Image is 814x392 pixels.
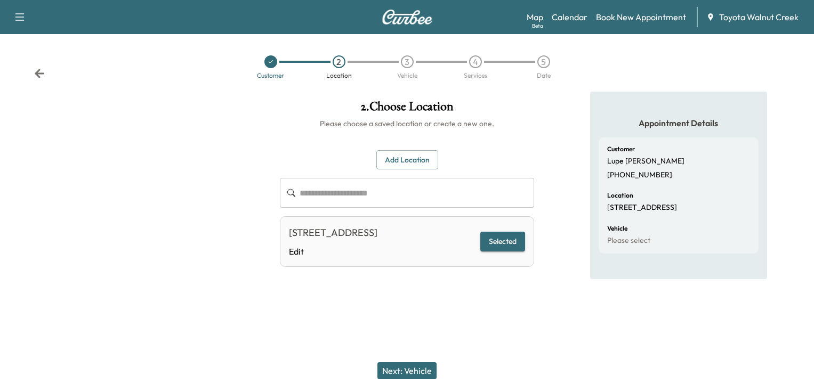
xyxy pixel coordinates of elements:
h5: Appointment Details [599,117,759,129]
h6: Location [607,192,633,199]
h1: 2 . Choose Location [280,100,534,118]
div: Vehicle [397,72,417,79]
a: Edit [289,245,377,258]
a: Calendar [552,11,587,23]
div: Date [537,72,551,79]
button: Selected [480,232,525,251]
p: Please select [607,236,650,246]
a: MapBeta [527,11,543,23]
div: Beta [532,22,543,30]
img: Curbee Logo [382,10,433,24]
div: 3 [401,55,414,68]
div: Back [34,68,45,79]
h6: Please choose a saved location or create a new one. [280,118,534,129]
div: 2 [333,55,345,68]
div: 5 [537,55,550,68]
p: [STREET_ADDRESS] [607,203,677,213]
p: Lupe [PERSON_NAME] [607,157,684,166]
div: Location [326,72,352,79]
div: [STREET_ADDRESS] [289,225,377,240]
h6: Vehicle [607,225,627,232]
div: Customer [257,72,284,79]
a: Book New Appointment [596,11,686,23]
button: Next: Vehicle [377,362,437,379]
div: Services [464,72,487,79]
p: [PHONE_NUMBER] [607,170,672,180]
button: Add Location [376,150,438,170]
span: Toyota Walnut Creek [719,11,799,23]
div: 4 [469,55,482,68]
h6: Customer [607,146,635,152]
